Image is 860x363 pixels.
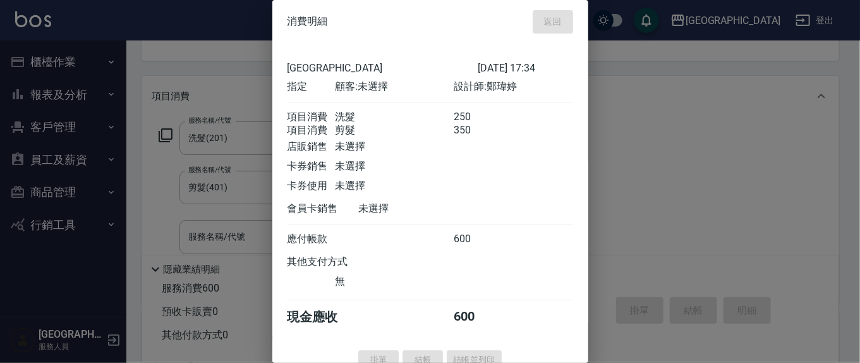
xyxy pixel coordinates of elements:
[335,275,454,288] div: 無
[335,180,454,193] div: 未選擇
[478,62,573,74] div: [DATE] 17:34
[288,124,335,137] div: 項目消費
[335,140,454,154] div: 未選擇
[335,160,454,173] div: 未選擇
[288,255,383,269] div: 其他支付方式
[288,111,335,124] div: 項目消費
[454,80,572,94] div: 設計師: 鄭瑋婷
[288,80,335,94] div: 指定
[288,180,335,193] div: 卡券使用
[288,15,328,28] span: 消費明細
[288,140,335,154] div: 店販銷售
[335,111,454,124] div: 洗髮
[288,202,359,216] div: 會員卡銷售
[288,160,335,173] div: 卡券銷售
[454,309,501,326] div: 600
[454,233,501,246] div: 600
[335,80,454,94] div: 顧客: 未選擇
[359,202,478,216] div: 未選擇
[288,309,359,326] div: 現金應收
[454,111,501,124] div: 250
[288,233,335,246] div: 應付帳款
[454,124,501,137] div: 350
[288,62,478,74] div: [GEOGRAPHIC_DATA]
[335,124,454,137] div: 剪髮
